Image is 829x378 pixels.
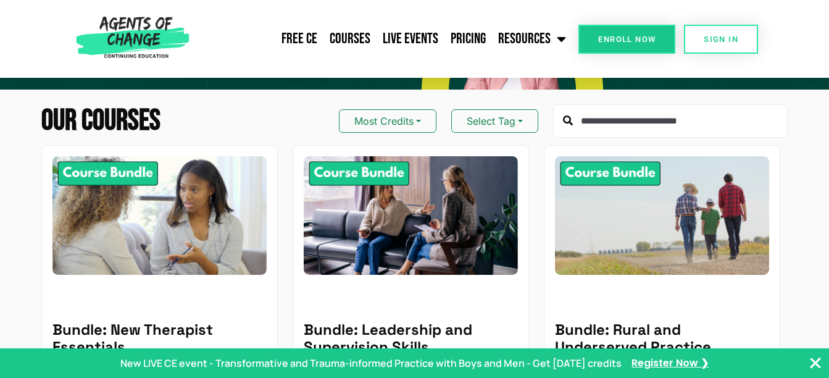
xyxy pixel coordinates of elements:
nav: Menu [194,23,572,54]
img: New Therapist Essentials - 10 Credit CE Bundle [52,156,267,275]
img: Leadership and Supervision Skills - 8 Credit CE Bundle [304,156,518,275]
a: Live Events [377,23,444,54]
a: Courses [323,23,377,54]
h5: Bundle: Rural and Underserved Practice [555,321,769,357]
span: SIGN IN [704,35,738,43]
p: New LIVE CE event - Transformative and Trauma-informed Practice with Boys and Men - Get [DATE] cr... [120,356,622,371]
a: Resources [492,23,572,54]
img: Rural and Underserved Practice - 8 Credit CE Bundle [555,156,769,275]
span: Enroll Now [598,35,656,43]
button: Most Credits [339,109,436,133]
a: Pricing [444,23,492,54]
h5: Bundle: Leadership and Supervision Skills [304,321,518,357]
a: SIGN IN [684,25,758,54]
a: Free CE [275,23,323,54]
a: Enroll Now [578,25,675,54]
button: Select Tag [451,109,538,133]
button: Close Banner [808,356,823,371]
a: Register Now ❯ [631,356,709,370]
h5: Bundle: New Therapist Essentials [52,321,267,357]
h2: Our Courses [41,106,160,136]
